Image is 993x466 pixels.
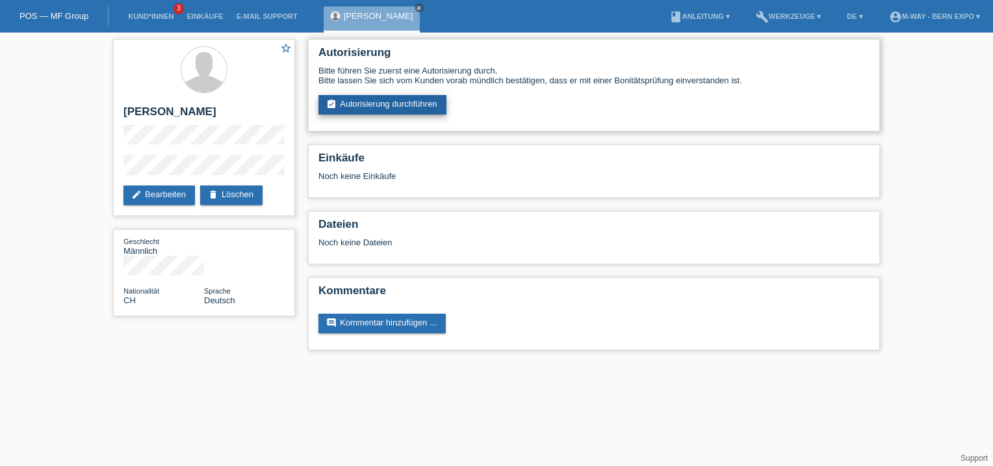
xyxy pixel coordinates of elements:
a: close [415,3,424,12]
span: 3 [174,3,184,14]
i: book [669,10,682,23]
span: Geschlecht [123,238,159,245]
div: Bitte führen Sie zuerst eine Autorisierung durch. Bitte lassen Sie sich vom Kunden vorab mündlich... [318,66,870,85]
h2: Kommentare [318,284,870,304]
div: Noch keine Einkäufe [318,171,870,191]
i: account_circle [889,10,902,23]
a: DE ▾ [840,12,869,20]
h2: Einkäufe [318,152,870,171]
a: bookAnleitung ▾ [663,12,736,20]
a: editBearbeiten [123,185,195,205]
a: Einkäufe [180,12,229,20]
a: account_circlem-way - Bern Expo ▾ [883,12,987,20]
i: edit [131,189,142,200]
h2: [PERSON_NAME] [123,105,285,125]
a: [PERSON_NAME] [344,11,413,21]
i: star_border [280,42,292,54]
a: deleteLöschen [200,185,263,205]
i: close [416,5,422,11]
a: star_border [280,42,292,56]
a: commentKommentar hinzufügen ... [318,314,446,333]
span: Sprache [204,287,231,295]
a: assignment_turned_inAutorisierung durchführen [318,95,446,115]
span: Deutsch [204,295,235,305]
a: POS — MF Group [19,11,88,21]
i: comment [326,318,337,328]
a: E-Mail Support [230,12,304,20]
span: Schweiz [123,295,136,305]
i: assignment_turned_in [326,99,337,109]
div: Männlich [123,236,204,256]
a: Support [961,454,988,463]
h2: Dateien [318,218,870,238]
span: Nationalität [123,287,159,295]
h2: Autorisierung [318,46,870,66]
div: Noch keine Dateien [318,238,716,247]
a: Kund*innen [122,12,180,20]
a: buildWerkzeuge ▾ [749,12,828,20]
i: delete [208,189,218,200]
i: build [756,10,769,23]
